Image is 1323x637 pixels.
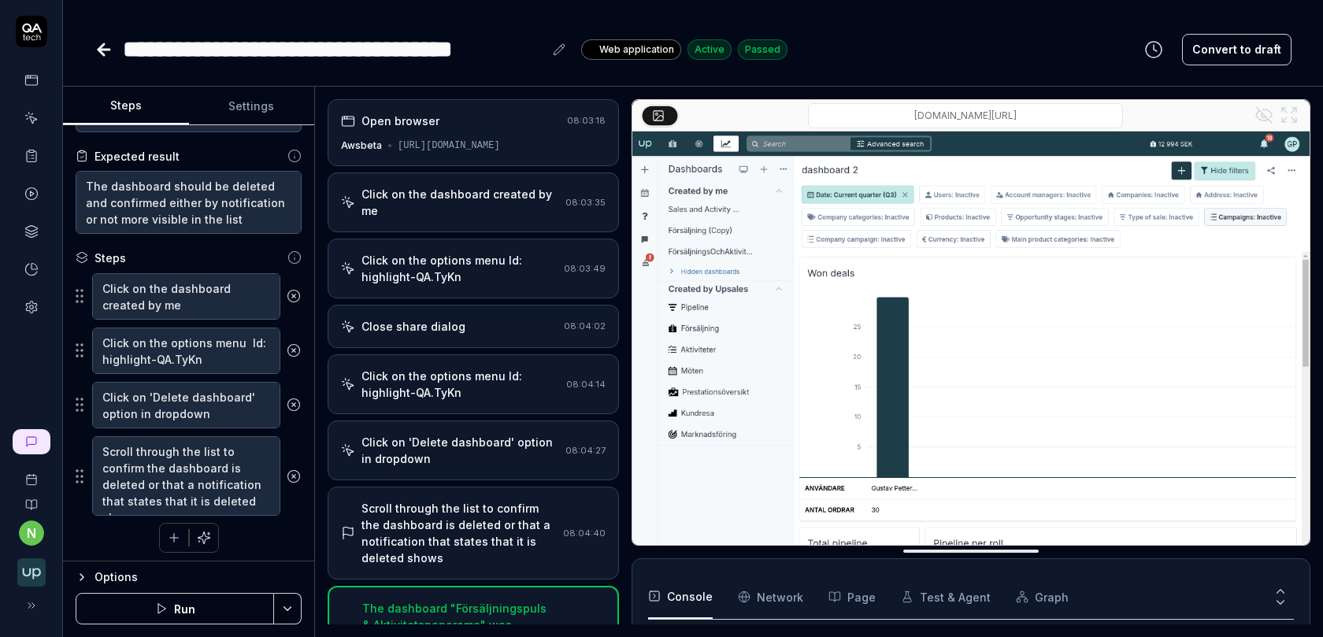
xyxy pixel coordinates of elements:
[94,148,180,165] div: Expected result
[361,252,558,285] div: Click on the options menu Id: highlight-QA.TyKn
[280,389,307,420] button: Remove step
[76,435,302,517] div: Suggestions
[581,39,681,60] a: Web application
[566,379,606,390] time: 08:04:14
[63,87,189,125] button: Steps
[6,546,56,590] button: Upsales Logo
[76,381,302,429] div: Suggestions
[567,115,606,126] time: 08:03:18
[828,575,876,619] button: Page
[341,139,382,153] div: Awsbeta
[13,429,50,454] a: New conversation
[901,575,991,619] button: Test & Agent
[564,320,606,331] time: 08:04:02
[632,131,1310,555] img: Screenshot
[1277,102,1302,128] button: Open in full screen
[1016,575,1069,619] button: Graph
[6,461,56,486] a: Book a call with us
[189,87,315,125] button: Settings
[280,335,307,366] button: Remove step
[361,186,559,219] div: Click on the dashboard created by me
[1182,34,1291,65] button: Convert to draft
[76,593,274,624] button: Run
[280,280,307,312] button: Remove step
[565,445,606,456] time: 08:04:27
[361,368,560,401] div: Click on the options menu Id: highlight-QA.TyKn
[94,568,302,587] div: Options
[563,528,606,539] time: 08:04:40
[280,461,307,492] button: Remove step
[361,318,465,335] div: Close share dialog
[565,197,606,208] time: 08:03:35
[361,500,557,566] div: Scroll through the list to confirm the dashboard is deleted or that a notification that states th...
[19,520,44,546] button: n
[76,272,302,320] div: Suggestions
[738,39,787,60] div: Passed
[361,113,439,129] div: Open browser
[17,558,46,587] img: Upsales Logo
[648,575,713,619] button: Console
[1251,102,1277,128] button: Show all interative elements
[1135,34,1173,65] button: View version history
[361,434,559,467] div: Click on 'Delete dashboard' option in dropdown
[687,39,732,60] div: Active
[76,327,302,375] div: Suggestions
[738,575,803,619] button: Network
[599,43,674,57] span: Web application
[398,139,500,153] div: [URL][DOMAIN_NAME]
[564,263,606,274] time: 08:03:49
[76,568,302,587] button: Options
[6,486,56,511] a: Documentation
[94,250,126,266] div: Steps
